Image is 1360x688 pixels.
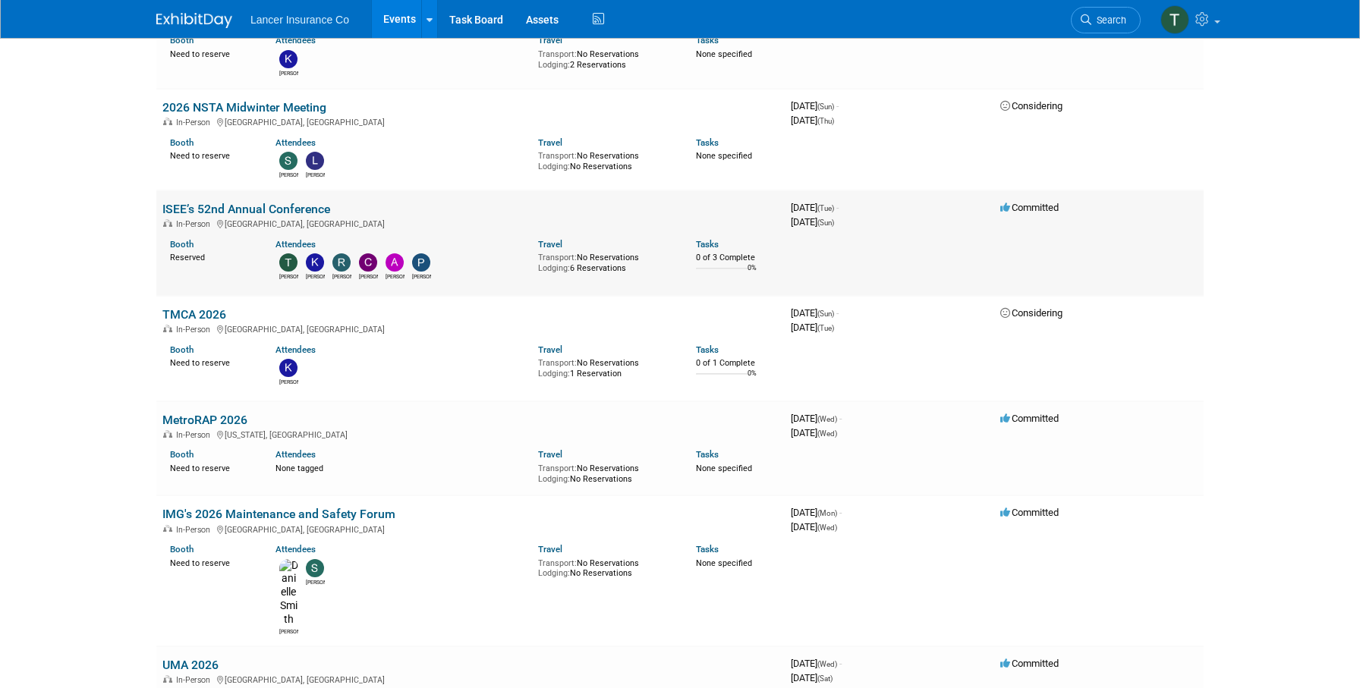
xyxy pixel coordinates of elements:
a: Tasks [696,35,719,46]
span: - [839,507,842,518]
span: (Sun) [817,218,834,227]
span: [DATE] [791,100,839,112]
a: ISEE’s 52nd Annual Conference [162,202,330,216]
span: (Sun) [817,309,834,318]
img: Leslie Neverson-Drake [306,152,324,170]
span: Lodging: [538,60,570,70]
a: Attendees [275,137,316,148]
a: IMG's 2026 Maintenance and Safety Forum [162,507,395,521]
span: [DATE] [791,216,834,228]
span: Transport: [538,463,577,473]
a: UMA 2026 [162,658,219,672]
a: 2026 NSTA Midwinter Meeting [162,100,326,115]
div: 0 of 3 Complete [696,253,779,263]
a: Booth [170,137,194,148]
div: 0 of 1 Complete [696,358,779,369]
span: In-Person [176,675,215,685]
a: TMCA 2026 [162,307,226,322]
div: Need to reserve [170,355,253,369]
span: Transport: [538,558,577,568]
span: - [836,307,839,319]
div: No Reservations No Reservations [538,460,673,484]
img: Charline Pollard [359,253,377,272]
div: Leslie Neverson-Drake [306,170,325,179]
img: Kim Castle [306,253,324,272]
img: In-Person Event [163,325,172,332]
span: [DATE] [791,322,834,333]
div: Need to reserve [170,460,253,474]
span: None specified [696,151,752,161]
div: No Reservations 1 Reservation [538,355,673,379]
div: Kimberlee Bissegger [279,68,298,77]
span: Transport: [538,49,577,59]
span: Lodging: [538,162,570,171]
span: - [839,658,842,669]
span: Considering [1000,100,1062,112]
span: [DATE] [791,413,842,424]
div: Timm Flannigan [279,272,298,281]
span: [DATE] [791,427,837,438]
a: Booth [170,449,194,460]
a: Attendees [275,344,316,355]
img: Kimberlee Bissegger [279,50,297,68]
a: Tasks [696,544,719,554]
span: (Wed) [817,429,837,438]
img: In-Person Event [163,430,172,438]
div: Steven O'Shea [279,170,298,179]
span: None specified [696,463,752,473]
span: Lodging: [538,474,570,484]
div: Reserved [170,250,253,263]
div: Kimberlee Bissegger [279,377,298,386]
a: Travel [538,544,562,554]
a: Tasks [696,344,719,355]
span: (Tue) [817,204,834,212]
a: Search [1071,7,1141,33]
a: Travel [538,449,562,460]
img: Steven O'Shea [279,152,297,170]
span: Lancer Insurance Co [250,14,349,26]
div: Kim Castle [306,272,325,281]
a: Travel [538,35,562,46]
div: [US_STATE], [GEOGRAPHIC_DATA] [162,428,779,440]
img: Andy Miller [386,253,404,272]
div: Danielle Smith [279,627,298,636]
img: In-Person Event [163,675,172,683]
span: In-Person [176,219,215,229]
div: [GEOGRAPHIC_DATA], [GEOGRAPHIC_DATA] [162,115,779,127]
a: MetroRAP 2026 [162,413,247,427]
a: Attendees [275,35,316,46]
span: (Mon) [817,509,837,517]
a: Attendees [275,544,316,554]
a: Booth [170,35,194,46]
div: No Reservations No Reservations [538,148,673,171]
div: Need to reserve [170,555,253,569]
span: Lodging: [538,568,570,578]
a: Travel [538,344,562,355]
img: In-Person Event [163,219,172,227]
span: [DATE] [791,521,837,532]
span: None specified [696,558,752,568]
span: Transport: [538,253,577,262]
img: ExhibitDay [156,13,232,28]
div: No Reservations 6 Reservations [538,250,673,273]
img: Terrence Forrest [1160,5,1189,34]
span: Committed [1000,507,1059,518]
span: - [836,202,839,213]
a: Attendees [275,449,316,460]
img: Ralph Burnham [332,253,351,272]
a: Booth [170,344,194,355]
a: Booth [170,544,194,554]
span: (Wed) [817,523,837,532]
div: Ralph Burnham [332,272,351,281]
div: Charline Pollard [359,272,378,281]
img: Paul Downing [412,253,430,272]
a: Tasks [696,449,719,460]
span: In-Person [176,430,215,440]
div: Paul Downing [412,272,431,281]
div: Steven O'Shea [306,577,325,586]
div: [GEOGRAPHIC_DATA], [GEOGRAPHIC_DATA] [162,322,779,335]
a: Travel [538,137,562,148]
div: [GEOGRAPHIC_DATA], [GEOGRAPHIC_DATA] [162,217,779,229]
div: No Reservations 2 Reservations [538,46,673,70]
span: [DATE] [791,658,842,669]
